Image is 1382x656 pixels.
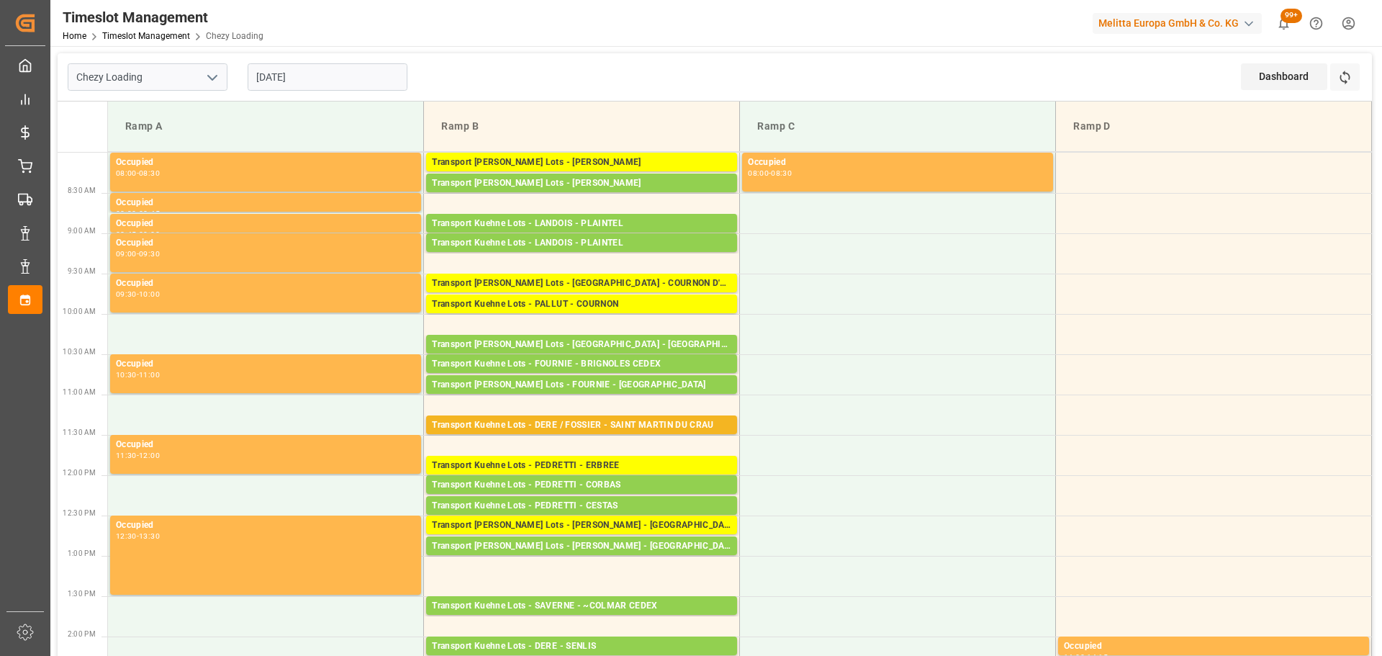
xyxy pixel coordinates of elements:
div: - [137,372,139,378]
span: 10:30 AM [63,348,96,356]
div: - [137,452,139,459]
div: 08:45 [116,231,137,238]
div: 11:00 [139,372,160,378]
input: DD-MM-YYYY [248,63,407,91]
div: Melitta Europa GmbH & Co. KG [1093,13,1262,34]
div: Ramp B [435,113,728,140]
div: Pallets: 4,TU: 249,City: [GEOGRAPHIC_DATA],Arrival: [DATE] 00:00:00 [432,251,731,263]
div: Transport Kuehne Lots - SAVERNE - ~COLMAR CEDEX [432,599,731,614]
div: Transport Kuehne Lots - PEDRETTI - ERBREE [432,459,731,473]
div: 09:30 [139,251,160,257]
span: 9:00 AM [68,227,96,235]
span: 11:30 AM [63,428,96,436]
div: 08:30 [771,170,792,176]
div: Transport [PERSON_NAME] Lots - [PERSON_NAME] - [GEOGRAPHIC_DATA] [432,539,731,554]
span: 12:00 PM [63,469,96,477]
div: - [137,251,139,257]
div: Transport Kuehne Lots - FOURNIE - BRIGNOLES CEDEX [432,357,731,372]
div: Occupied [116,156,415,170]
a: Home [63,31,86,41]
div: 09:00 [116,251,137,257]
div: 09:00 [139,231,160,238]
div: - [137,291,139,297]
div: Pallets: 3,TU: 421,City: [GEOGRAPHIC_DATA],Arrival: [DATE] 00:00:00 [432,352,731,364]
div: Transport [PERSON_NAME] Lots - [PERSON_NAME] - [GEOGRAPHIC_DATA] [432,518,731,533]
div: 09:30 [116,291,137,297]
div: Occupied [116,357,415,372]
div: - [137,170,139,176]
div: Occupied [116,518,415,533]
a: Timeslot Management [102,31,190,41]
div: - [137,210,139,217]
div: 11:30 [116,452,137,459]
div: Occupied [116,236,415,251]
div: Pallets: 2,TU: 881,City: [GEOGRAPHIC_DATA],Arrival: [DATE] 00:00:00 [432,170,731,182]
div: Transport Kuehne Lots - PEDRETTI - CESTAS [432,499,731,513]
div: Occupied [1064,639,1363,654]
div: 10:30 [116,372,137,378]
div: Transport Kuehne Lots - DERE - SENLIS [432,639,731,654]
div: Ramp A [119,113,412,140]
div: Ramp D [1067,113,1360,140]
div: Timeslot Management [63,6,263,28]
div: Transport Kuehne Lots - DERE / FOSSIER - SAINT MARTIN DU CRAU [432,418,731,433]
div: Pallets: 3,TU: 56,City: BRIGNOLES CEDEX,Arrival: [DATE] 00:00:00 [432,372,731,384]
span: 1:30 PM [68,590,96,598]
div: 10:00 [139,291,160,297]
span: 1:00 PM [68,549,96,557]
span: 99+ [1281,9,1302,23]
span: 10:00 AM [63,307,96,315]
div: - [137,231,139,238]
span: 11:00 AM [63,388,96,396]
div: - [769,170,771,176]
div: Pallets: 2,TU: ,City: [GEOGRAPHIC_DATA],Arrival: [DATE] 00:00:00 [432,533,731,545]
button: Help Center [1300,7,1332,40]
div: 12:00 [139,452,160,459]
div: Occupied [748,156,1047,170]
div: - [137,533,139,539]
div: Pallets: 1,TU: 126,City: COURNON D'AUVERGNE,Arrival: [DATE] 00:00:00 [432,291,731,303]
div: 08:30 [116,210,137,217]
div: 08:30 [139,170,160,176]
button: show 100 new notifications [1268,7,1300,40]
div: Pallets: 2,TU: 112,City: ERBREE,Arrival: [DATE] 00:00:00 [432,473,731,485]
span: 12:30 PM [63,509,96,517]
input: Type to search/select [68,63,227,91]
span: 8:30 AM [68,187,96,194]
div: Dashboard [1241,63,1327,90]
div: Transport [PERSON_NAME] Lots - [PERSON_NAME] [432,156,731,170]
div: Transport Kuehne Lots - LANDOIS - PLAINTEL [432,217,731,231]
div: Occupied [116,277,415,291]
div: Transport Kuehne Lots - LANDOIS - PLAINTEL [432,236,731,251]
div: Transport Kuehne Lots - PEDRETTI - CORBAS [432,478,731,493]
button: open menu [201,66,222,89]
div: Pallets: 5,TU: 95,City: [GEOGRAPHIC_DATA],Arrival: [DATE] 00:00:00 [432,191,731,203]
div: Transport [PERSON_NAME] Lots - [GEOGRAPHIC_DATA] - COURNON D'AUVERGNE [432,277,731,291]
div: Pallets: 4,TU: 340,City: [GEOGRAPHIC_DATA],Arrival: [DATE] 00:00:00 [432,493,731,505]
div: Pallets: ,TU: 76,City: CESTAS,Arrival: [DATE] 00:00:00 [432,513,731,526]
div: Pallets: 2,TU: 112,City: [GEOGRAPHIC_DATA],Arrival: [DATE] 00:00:00 [432,392,731,405]
div: Occupied [116,217,415,231]
span: 2:00 PM [68,630,96,638]
div: 08:45 [139,210,160,217]
div: Ramp C [751,113,1044,140]
div: Transport [PERSON_NAME] Lots - [PERSON_NAME] [432,176,731,191]
button: Melitta Europa GmbH & Co. KG [1093,9,1268,37]
div: 13:30 [139,533,160,539]
div: Occupied [116,438,415,452]
div: Transport Kuehne Lots - PALLUT - COURNON [432,297,731,312]
span: 9:30 AM [68,267,96,275]
div: Pallets: 7,TU: 473,City: [GEOGRAPHIC_DATA],Arrival: [DATE] 00:00:00 [432,312,731,324]
div: Transport [PERSON_NAME] Lots - FOURNIE - [GEOGRAPHIC_DATA] [432,378,731,392]
div: Transport [PERSON_NAME] Lots - [GEOGRAPHIC_DATA] - [GEOGRAPHIC_DATA] [432,338,731,352]
div: Pallets: 5,TU: 538,City: ~COLMAR CEDEX,Arrival: [DATE] 00:00:00 [432,614,731,626]
div: 12:30 [116,533,137,539]
div: 08:00 [748,170,769,176]
div: 08:00 [116,170,137,176]
div: Occupied [116,196,415,210]
div: Pallets: ,TU: 116,City: [GEOGRAPHIC_DATA],Arrival: [DATE] 00:00:00 [432,554,731,566]
div: Pallets: ,TU: 623,City: [GEOGRAPHIC_DATA][PERSON_NAME],Arrival: [DATE] 00:00:00 [432,433,731,445]
div: Pallets: 3,TU: 272,City: [GEOGRAPHIC_DATA],Arrival: [DATE] 00:00:00 [432,231,731,243]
